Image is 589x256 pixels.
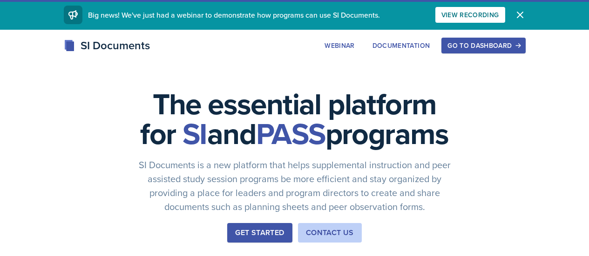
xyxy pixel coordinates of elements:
[318,38,360,53] button: Webinar
[235,227,284,238] div: Get Started
[298,223,362,243] button: Contact Us
[88,10,380,20] span: Big news! We've just had a webinar to demonstrate how programs can use SI Documents.
[325,42,354,49] div: Webinar
[64,37,150,54] div: SI Documents
[372,42,430,49] div: Documentation
[366,38,436,53] button: Documentation
[435,7,505,23] button: View Recording
[447,42,519,49] div: Go to Dashboard
[306,227,354,238] div: Contact Us
[441,38,525,53] button: Go to Dashboard
[441,11,499,19] div: View Recording
[227,223,292,243] button: Get Started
